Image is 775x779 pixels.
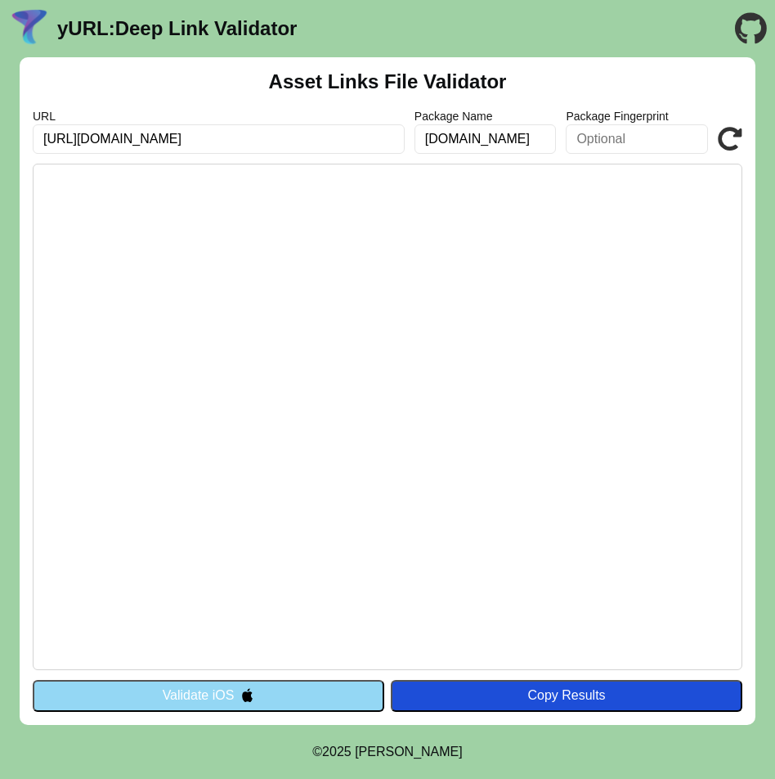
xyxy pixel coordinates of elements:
label: Package Name [414,110,557,123]
input: Required [33,124,405,154]
input: Optional [414,124,557,154]
span: 2025 [322,745,352,759]
footer: © [312,725,462,779]
input: Optional [566,124,708,154]
div: Copy Results [399,688,734,703]
label: Package Fingerprint [566,110,708,123]
button: Copy Results [391,680,742,711]
img: yURL Logo [8,7,51,50]
label: URL [33,110,405,123]
h2: Asset Links File Validator [269,70,507,93]
button: Validate iOS [33,680,384,711]
a: Michael Ibragimchayev's Personal Site [355,745,463,759]
a: yURL:Deep Link Validator [57,17,297,40]
img: appleIcon.svg [240,688,254,702]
